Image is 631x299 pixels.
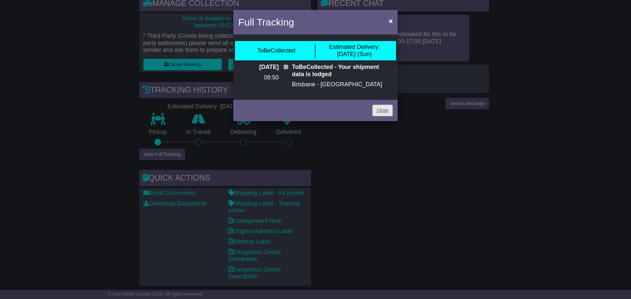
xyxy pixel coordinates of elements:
h4: Full Tracking [238,15,294,30]
span: × [389,17,393,25]
div: [DATE] (Sun) [329,44,380,58]
p: 08:50 [238,74,279,81]
p: ToBeCollected - Your shipment data is lodged [292,64,393,78]
p: Brisbane - [GEOGRAPHIC_DATA] [292,81,393,88]
div: ToBeCollected [257,47,295,54]
p: [DATE] [238,64,279,71]
a: Close [372,105,393,116]
button: Close [386,14,396,28]
span: Estimated Delivery: [329,44,380,50]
